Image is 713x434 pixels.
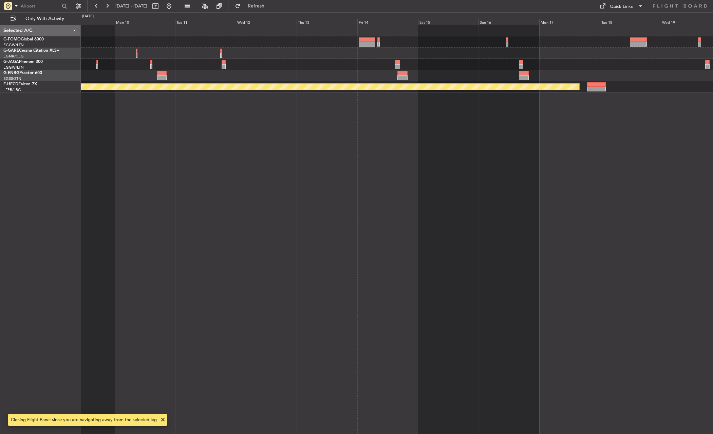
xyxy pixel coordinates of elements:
div: Mon 17 [539,19,600,25]
button: Quick Links [596,1,646,12]
a: G-GARECessna Citation XLS+ [3,49,59,53]
div: Quick Links [610,3,633,10]
div: [DATE] [82,14,94,19]
div: Fri 14 [357,19,418,25]
div: Tue 18 [600,19,661,25]
div: Wed 12 [236,19,297,25]
span: [DATE] - [DATE] [115,3,147,9]
div: Sun 9 [54,19,115,25]
button: Only With Activity [7,13,74,24]
div: Closing Flight Panel since you are navigating away from the selected leg [11,417,157,423]
span: G-FOMO [3,37,21,41]
a: F-HECDFalcon 7X [3,82,37,86]
a: G-JAGAPhenom 300 [3,60,43,64]
div: Tue 11 [175,19,236,25]
a: EGSS/STN [3,76,21,81]
span: Only With Activity [18,16,72,21]
a: EGGW/LTN [3,65,24,70]
a: LFPB/LBG [3,87,21,92]
span: F-HECD [3,82,18,86]
div: Thu 13 [297,19,357,25]
span: G-JAGA [3,60,19,64]
a: EGNR/CEG [3,54,24,59]
div: Sat 15 [418,19,479,25]
span: G-ENRG [3,71,19,75]
a: G-FOMOGlobal 6000 [3,37,44,41]
a: G-ENRGPraetor 600 [3,71,42,75]
span: G-GARE [3,49,19,53]
span: Refresh [242,4,270,8]
button: Refresh [232,1,273,12]
div: Mon 10 [115,19,175,25]
div: Sun 16 [479,19,539,25]
input: Airport [21,1,60,11]
a: EGGW/LTN [3,42,24,48]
